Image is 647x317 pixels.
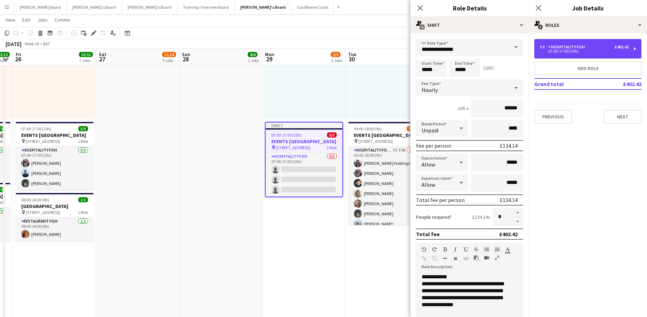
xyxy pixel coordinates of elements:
span: Sun [182,51,190,57]
button: [PERSON_NAME]'s Board [235,0,291,14]
span: 07:00-17:00 (10h) [271,132,302,138]
div: BST [43,41,50,46]
button: Next [604,110,641,124]
button: Training / Interview Board [177,0,235,14]
button: HTML Code [463,256,468,261]
div: Fee per person [416,142,451,149]
div: 07:00-17:00 (10h) [540,49,629,53]
span: [STREET_ADDRESS] [26,210,60,215]
div: Hospitality FOH [548,45,588,49]
span: 13/13 [79,52,93,57]
button: Previous [534,110,572,124]
button: Ordered List [495,247,500,252]
span: 11/14 [162,52,176,57]
button: Strikethrough [474,247,479,252]
span: 29 [264,55,274,63]
span: Fri [16,51,21,57]
span: Sat [99,51,106,57]
div: £134.14 [500,142,518,149]
button: Underline [463,247,468,252]
button: Clear Formatting [453,256,458,261]
span: 1 Role [78,210,88,215]
span: 0/3 [327,132,337,138]
label: People required [416,214,452,220]
span: 12/14 [407,126,421,131]
div: Total fee [416,231,440,238]
div: 5 Jobs [162,58,176,63]
span: 28 [181,55,190,63]
app-card-role: Hospitality FOH0/307:00-17:00 (10h) [266,153,342,196]
button: Paste as plain text [474,255,479,261]
span: 08:00-16:00 (8h) [21,197,49,202]
button: Cauliflower Cards [291,0,334,14]
button: Italic [453,247,458,252]
span: 2/5 [331,52,341,57]
div: Shift [410,17,529,33]
h3: Job Details [529,3,647,13]
span: [STREET_ADDRESS] [26,139,60,144]
span: 30 [347,55,356,63]
app-job-card: 08:00-16:00 (8h)1/1[GEOGRAPHIC_DATA] [STREET_ADDRESS]1 RoleRestaurant FOH1/108:00-16:00 (8h)[PERS... [16,193,94,241]
span: Hourly [422,86,438,93]
div: 3 x [540,45,548,49]
h3: Role Details [410,3,529,13]
span: 09:00-18:00 (9h) [354,126,382,131]
button: [PERSON_NAME]'s Board [67,0,122,14]
a: Comms [52,15,73,24]
span: 4/4 [248,52,257,57]
app-job-card: 09:00-18:00 (9h)12/14EVENTS [GEOGRAPHIC_DATA] [STREET_ADDRESS]1 RoleHospitality FOH - BAT TLC7I57... [348,122,426,225]
div: Total fee per person [416,196,465,203]
button: Insert video [484,255,489,261]
span: Jobs [37,17,48,23]
button: Bold [442,247,447,252]
button: Text Color [505,247,510,252]
div: £134.14 [500,196,518,203]
td: Grand total [534,78,600,90]
span: Unpaid [422,127,438,134]
h3: EVENTS [GEOGRAPHIC_DATA] [16,132,94,138]
div: [DATE] [6,40,22,47]
div: 3 Jobs [331,58,342,63]
div: (10h) [483,65,493,71]
div: Draft07:00-17:00 (10h)0/3EVENTS [GEOGRAPHIC_DATA] [STREET_ADDRESS]1 RoleHospitality FOH0/307:00-1... [265,122,343,197]
span: Mon [265,51,274,57]
h3: EVENTS [GEOGRAPHIC_DATA] [266,138,342,145]
div: 7 Jobs [79,58,93,63]
button: Undo [422,247,426,252]
app-job-card: 07:00-17:00 (10h)3/3EVENTS [GEOGRAPHIC_DATA] [STREET_ADDRESS]1 RoleHospitality FOH3/307:00-17:00 ... [16,122,94,190]
button: Unordered List [484,247,489,252]
div: 2 Jobs [248,58,259,63]
h3: [GEOGRAPHIC_DATA] [16,203,94,209]
span: Comms [55,17,70,23]
div: Draft [266,123,342,128]
app-card-role: Hospitality FOH3/307:00-17:00 (10h)[PERSON_NAME][PERSON_NAME][PERSON_NAME] [16,146,94,190]
button: Fullscreen [495,255,500,261]
button: Redo [432,247,437,252]
span: 07:00-17:00 (10h) [21,126,51,131]
span: 1 Role [78,139,88,144]
a: View [3,15,18,24]
button: Horizontal Line [442,256,447,261]
h3: EVENTS [GEOGRAPHIC_DATA] [348,132,426,138]
div: Roles [529,17,647,33]
span: View [6,17,15,23]
button: [PERSON_NAME]'s Board [122,0,177,14]
span: Allow [422,161,435,168]
div: £134.14 x [472,214,490,220]
div: 10h x [457,105,468,111]
span: 3/3 [78,126,88,131]
div: £402.42 [499,231,518,238]
span: Tue [348,51,356,57]
td: £402.42 [600,78,641,90]
button: Increase [512,208,523,217]
a: Jobs [34,15,50,24]
div: £402.42 [615,45,629,49]
span: 1 Role [327,145,337,150]
span: [STREET_ADDRESS] [358,139,393,144]
span: 26 [15,55,21,63]
span: 1/1 [78,197,88,202]
button: Add role [534,61,641,75]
